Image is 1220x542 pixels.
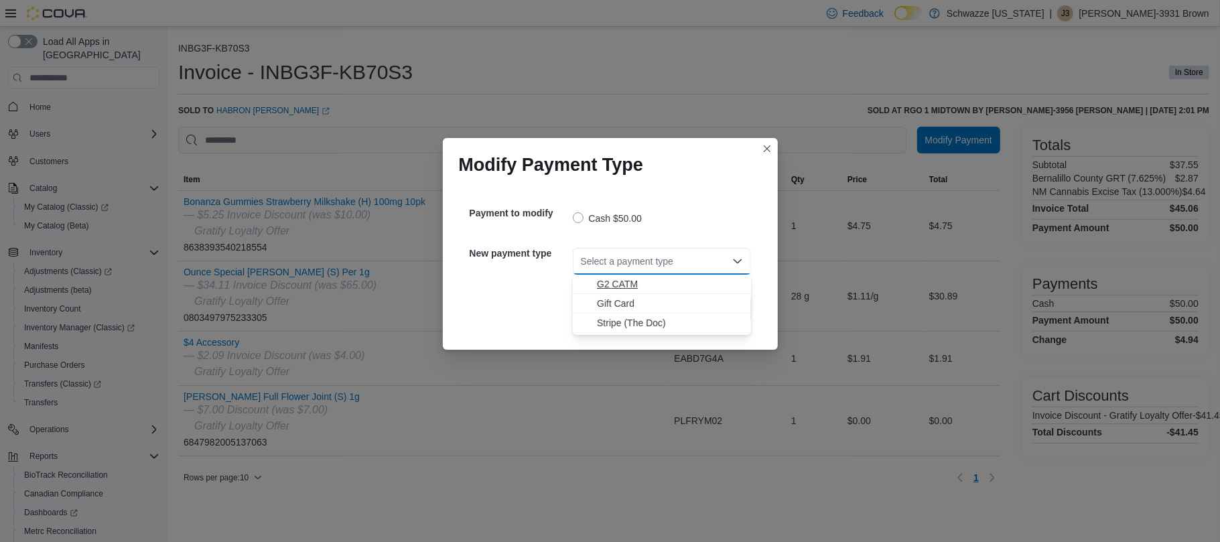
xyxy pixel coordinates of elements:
button: Closes this modal window [759,141,775,157]
span: Stripe (The Doc) [597,316,743,330]
span: G2 CATM [597,277,743,291]
h5: Payment to modify [470,200,570,226]
h1: Modify Payment Type [459,154,644,176]
button: Close list of options [732,256,743,267]
div: Choose from the following options [573,275,751,333]
input: Accessible screen reader label [581,253,582,269]
button: G2 CATM [573,275,751,294]
button: Gift Card [573,294,751,314]
button: Stripe (The Doc) [573,314,751,333]
label: Cash $50.00 [573,210,642,226]
h5: New payment type [470,240,570,267]
span: Gift Card [597,297,743,310]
